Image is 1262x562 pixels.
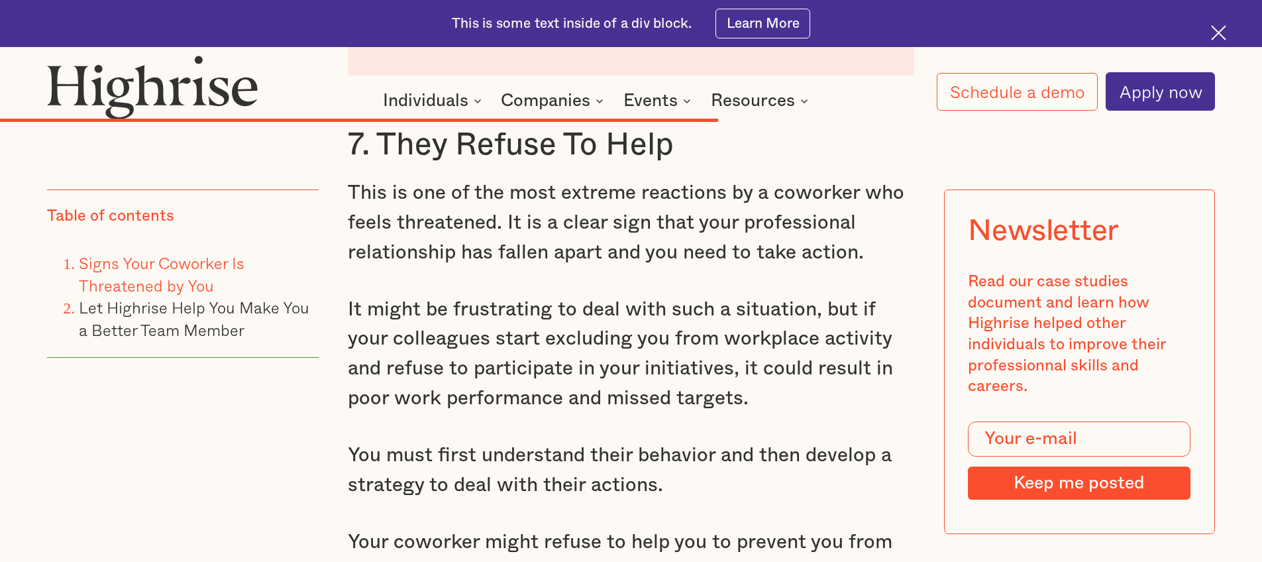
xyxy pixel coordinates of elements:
div: Companies [501,93,607,109]
div: This is some text inside of a div block. [452,15,692,33]
a: Let Highrise Help You Make You a Better Team Member [79,295,309,342]
div: Resources [711,93,812,109]
img: Highrise logo [47,55,258,119]
img: Cross icon [1211,25,1226,40]
input: Your e-mail [968,421,1190,457]
a: Apply now [1106,72,1215,111]
div: Individuals [383,93,486,109]
a: Schedule a demo [937,73,1098,111]
form: Modal Form [968,421,1190,500]
div: Read our case studies document and learn how Highrise helped other individuals to improve their p... [968,272,1190,398]
h3: 7. They Refuse To Help [348,125,915,165]
p: It might be frustrating to deal with such a situation, but if your colleagues start excluding you... [348,295,915,414]
p: This is one of the most extreme reactions by a coworker who feels threatened. It is a clear sign ... [348,178,915,267]
a: Learn More [715,9,810,38]
a: Signs Your Coworker Is Threatened by You [79,251,244,298]
div: Newsletter [968,213,1119,248]
div: Events [623,93,695,109]
div: Events [623,93,678,109]
div: Resources [711,93,795,109]
div: Table of contents [47,206,174,227]
p: You must first understand their behavior and then develop a strategy to deal with their actions. [348,441,915,500]
div: Companies [501,93,590,109]
input: Keep me posted [968,467,1190,500]
div: Individuals [383,93,468,109]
